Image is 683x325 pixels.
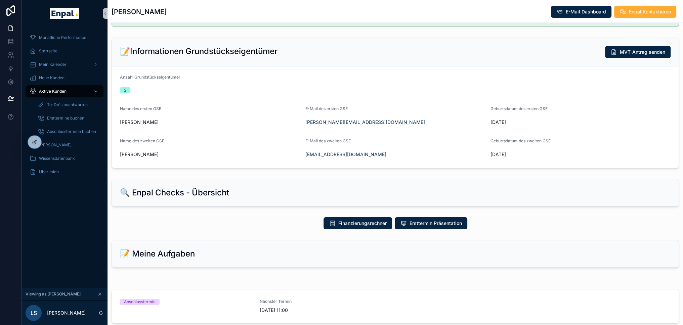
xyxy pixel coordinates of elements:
a: Ersttermine buchen [34,112,103,124]
h2: 🔍 Enpal Checks - Übersicht [120,187,229,198]
span: Mein Kalender [39,62,67,67]
span: Enpal Kontaktieren [629,8,671,15]
span: [PERSON_NAME] [39,142,72,148]
span: Monatliche Performance [39,35,86,40]
span: Aktive Kunden [39,89,67,94]
a: Abschlusstermine buchen [34,126,103,138]
a: [PERSON_NAME][EMAIL_ADDRESS][DOMAIN_NAME] [305,119,425,126]
span: Über mich [39,169,59,175]
button: E-Mail Dashboard [551,6,611,18]
span: Geburtsdatum des ersten GSE [490,106,548,111]
span: Abschlusstermine buchen [47,129,96,134]
span: LS [31,309,37,317]
span: MVT-Antrag senden [620,49,665,55]
span: Nächster Termin [260,299,391,304]
button: Finanzierungsrechner [324,217,392,229]
a: Startseite [26,45,103,57]
a: Wissensdatenbank [26,152,103,165]
button: MVT-Antrag senden [605,46,671,58]
span: Ersttermine buchen [47,115,84,121]
div: 2 [124,87,126,93]
button: Ersttermin Präsentation [395,217,467,229]
span: E-Mail des zweiten GSE [305,138,351,143]
span: E-Mail Dashboard [566,8,606,15]
span: Finanzierungsrechner [338,220,387,227]
h1: [PERSON_NAME] [112,7,167,16]
img: App logo [50,8,79,19]
button: Enpal Kontaktieren [614,6,676,18]
div: Abschlusstermin [124,299,156,305]
span: Neue Kunden [39,75,65,81]
span: Startseite [39,48,57,54]
a: To-Do's beantworten [34,99,103,111]
div: scrollable content [22,27,108,187]
a: Monatliche Performance [26,32,103,44]
a: [PERSON_NAME] [26,139,103,151]
span: E-Mail des ersten GSE [305,106,348,111]
a: Über mich [26,166,103,178]
span: [PERSON_NAME] [120,151,300,158]
span: Name des zweiten GSE [120,138,164,143]
a: Aktive Kunden [26,85,103,97]
a: AbschlussterminNächster Termin[DATE] 11:00 [112,289,679,323]
a: Mein Kalender [26,58,103,71]
span: [DATE] [490,119,671,126]
span: Viewing as [PERSON_NAME] [26,291,81,297]
span: Anzahl Grundstückseigentümer [120,75,180,80]
a: Neue Kunden [26,72,103,84]
p: [PERSON_NAME] [47,310,86,316]
span: [DATE] [490,151,671,158]
span: [PERSON_NAME] [120,119,300,126]
h2: 📝 Meine Aufgaben [120,248,195,259]
span: [DATE] 11:00 [260,307,391,314]
span: Name des ersten GSE [120,106,161,111]
span: To-Do's beantworten [47,102,88,107]
span: Geburtsdatum des zweiten GSE [490,138,551,143]
h2: 📝Informationen Grundstückseigentümer [120,46,278,57]
span: Wissensdatenbank [39,156,75,161]
span: Ersttermin Präsentation [410,220,462,227]
a: [EMAIL_ADDRESS][DOMAIN_NAME] [305,151,386,158]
